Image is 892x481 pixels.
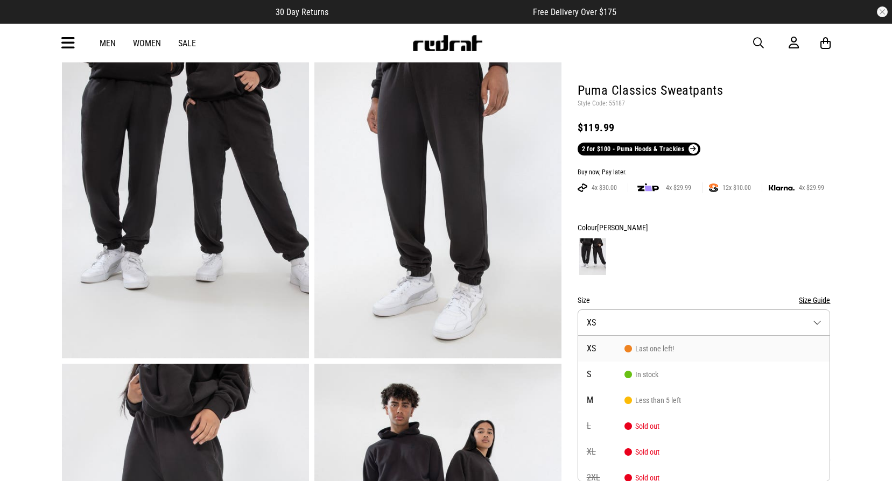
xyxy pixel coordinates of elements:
[587,448,624,456] span: XL
[624,422,659,430] span: Sold out
[578,121,831,134] div: $119.99
[412,35,483,51] img: Redrat logo
[587,317,596,328] span: XS
[624,344,674,353] span: Last one left!
[9,4,41,37] button: Open LiveChat chat widget
[578,309,831,336] button: XS
[799,294,830,307] button: Size Guide
[533,7,616,17] span: Free Delivery Over $175
[637,182,659,193] img: zip
[276,7,328,17] span: 30 Day Returns
[62,18,309,358] img: Puma Classics Sweatpants in Black
[624,448,659,456] span: Sold out
[587,370,624,379] span: S
[587,396,624,405] span: M
[597,223,648,232] span: [PERSON_NAME]
[578,168,831,177] div: Buy now, Pay later.
[578,294,831,307] div: Size
[133,38,161,48] a: Women
[579,238,606,275] img: Puma Black
[587,183,621,192] span: 4x $30.00
[718,183,755,192] span: 12x $10.00
[587,344,624,353] span: XS
[587,422,624,430] span: L
[178,38,196,48] a: Sale
[350,6,511,17] iframe: Customer reviews powered by Trustpilot
[795,183,828,192] span: 4x $29.99
[578,143,700,155] a: 2 for $100 - Puma Hoods & Trackies
[578,82,831,100] h1: Puma Classics Sweatpants
[624,370,658,379] span: In stock
[314,18,561,358] img: Puma Classics Sweatpants in Black
[709,183,718,192] img: SPLITPAY
[100,38,116,48] a: Men
[578,183,587,192] img: AFTERPAY
[578,221,831,234] div: Colour
[662,183,696,192] span: 4x $29.99
[624,396,681,405] span: Less than 5 left
[578,100,831,108] p: Style Code: 55187
[769,185,795,191] img: KLARNA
